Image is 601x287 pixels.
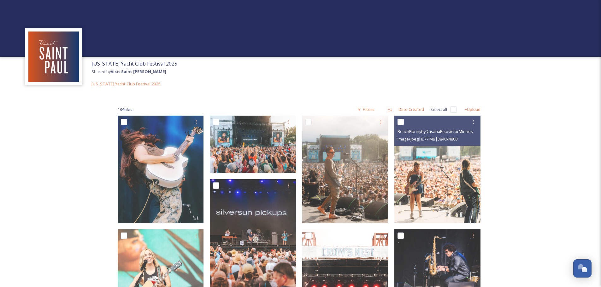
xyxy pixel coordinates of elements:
[573,259,592,278] button: Open Chat
[430,106,447,112] span: Select all
[28,32,79,82] img: Visit%20Saint%20Paul%20Updated%20Profile%20Image.jpg
[395,103,427,116] div: Date Created
[91,80,160,88] a: [US_STATE] Yacht Club Festival 2025
[302,116,388,223] img: CoryWongbyDusanaRisovicforMinnesotaYachtClub2025_DR109885.jpg
[91,81,160,87] span: [US_STATE] Yacht Club Festival 2025
[210,116,296,173] img: AlabamaShakesbyAshleyOsbornforMinnesotaYachtClub2025--25.jpg
[118,116,204,223] img: GigiPerezbyAshleyOsbornforMinnesotaYachtClub2025-4580.jpg
[394,116,480,223] img: BeachBunnybyDusanaRisovicforMinnesotaYachtClub2025_DR101125.jpg
[111,69,166,74] strong: Visit Saint [PERSON_NAME]
[398,128,533,134] span: BeachBunnybyDusanaRisovicforMinnesotaYachtClub2025_DR101125.jpg
[91,69,166,74] span: Shared by
[462,103,484,116] div: +Upload
[91,60,177,67] span: [US_STATE] Yacht Club Festival 2025
[118,106,133,112] span: 134 file s
[354,103,378,116] div: Filters
[398,136,457,142] span: image/jpeg | 8.77 MB | 3840 x 4800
